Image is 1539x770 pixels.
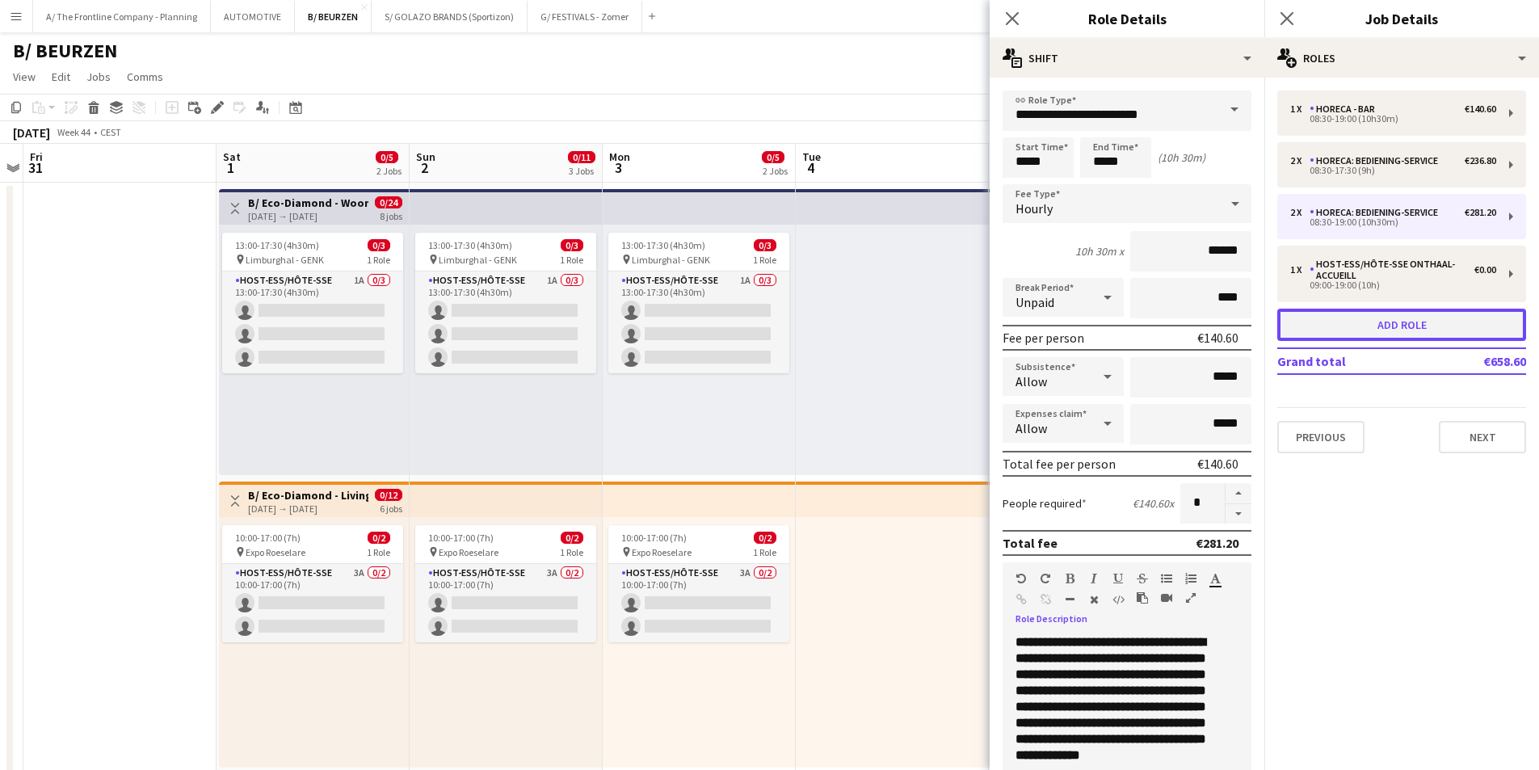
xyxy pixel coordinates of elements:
span: 1 Role [367,254,390,266]
button: A/ The Frontline Company - Planning [33,1,211,32]
div: [DATE] → [DATE] [248,210,368,222]
button: S/ GOLAZO BRANDS (Sportizon) [372,1,528,32]
span: Allow [1015,420,1047,436]
div: €0.00 [1474,264,1496,276]
button: Undo [1015,572,1027,585]
button: Strikethrough [1137,572,1148,585]
span: Expo Roeselare [632,546,692,558]
div: Total fee per person [1003,456,1116,472]
div: CEST [100,126,121,138]
button: Increase [1226,483,1251,504]
a: Edit [45,66,77,87]
div: Host-ess/Hôte-sse Onthaal-Accueill [1310,259,1474,281]
app-job-card: 13:00-17:30 (4h30m)0/3 Limburghal - GENK1 RoleHost-ess/Hôte-sse1A0/313:00-17:30 (4h30m) [415,233,596,373]
span: 0/3 [561,239,583,251]
div: 2 Jobs [376,165,402,177]
div: 10:00-17:00 (7h)0/2 Expo Roeselare1 RoleHost-ess/Hôte-sse3A0/210:00-17:00 (7h) [608,525,789,642]
span: Expo Roeselare [439,546,498,558]
span: 0/2 [754,532,776,544]
button: Insert video [1161,591,1172,604]
div: €236.80 [1465,155,1496,166]
span: Sun [416,149,435,164]
div: Horeca: Bediening-Service [1310,207,1444,218]
div: Fee per person [1003,330,1084,346]
span: 0/24 [375,196,402,208]
h3: Role Details [990,8,1264,29]
div: €140.60 [1197,456,1238,472]
div: Horeca: Bediening-Service [1310,155,1444,166]
span: 0/3 [368,239,390,251]
span: 0/5 [376,151,398,163]
a: Comms [120,66,170,87]
span: 10:00-17:00 (7h) [428,532,494,544]
app-card-role: Host-ess/Hôte-sse3A0/210:00-17:00 (7h) [222,564,403,642]
app-job-card: 13:00-17:30 (4h30m)0/3 Limburghal - GENK1 RoleHost-ess/Hôte-sse1A0/313:00-17:30 (4h30m) [222,233,403,373]
a: View [6,66,42,87]
span: Unpaid [1015,294,1054,310]
span: Comms [127,69,163,84]
span: 0/12 [375,489,402,501]
button: Horizontal Line [1064,593,1075,606]
div: 1 x [1290,103,1310,115]
app-card-role: Host-ess/Hôte-sse1A0/313:00-17:30 (4h30m) [222,271,403,373]
span: 1 Role [560,546,583,558]
button: B/ BEURZEN [295,1,372,32]
div: [DATE] → [DATE] [248,503,368,515]
span: 1 Role [367,546,390,558]
a: Jobs [80,66,117,87]
button: Italic [1088,572,1100,585]
button: Next [1439,421,1526,453]
button: HTML Code [1112,593,1124,606]
div: Total fee [1003,535,1058,551]
h3: B/ Eco-Diamond - Living [DATE] Roeselare - 01-11/11 [248,488,368,503]
div: 08:30-19:00 (10h30m) [1290,218,1496,226]
span: 1 Role [560,254,583,266]
span: Allow [1015,373,1047,389]
span: Fri [30,149,43,164]
app-card-role: Host-ess/Hôte-sse3A0/210:00-17:00 (7h) [608,564,789,642]
button: AUTOMOTIVE [211,1,295,32]
button: G/ FESTIVALS - Zomer [528,1,642,32]
button: Paste as plain text [1137,591,1148,604]
div: 6 jobs [380,501,402,515]
div: €281.20 [1196,535,1238,551]
app-card-role: Host-ess/Hôte-sse3A0/210:00-17:00 (7h) [415,564,596,642]
app-job-card: 10:00-17:00 (7h)0/2 Expo Roeselare1 RoleHost-ess/Hôte-sse3A0/210:00-17:00 (7h) [415,525,596,642]
div: 08:30-17:30 (9h) [1290,166,1496,175]
div: 08:30-19:00 (10h30m) [1290,115,1496,123]
button: Fullscreen [1185,591,1196,604]
span: Limburghal - GENK [246,254,324,266]
td: Grand total [1277,348,1430,374]
div: 8 jobs [380,208,402,222]
span: Mon [609,149,630,164]
span: 10:00-17:00 (7h) [621,532,687,544]
div: (10h 30m) [1158,150,1205,165]
span: View [13,69,36,84]
h3: B/ Eco-Diamond - Woonestetika 2025 - 01-11/11 [248,196,368,210]
app-job-card: 10:00-17:00 (7h)0/2 Expo Roeselare1 RoleHost-ess/Hôte-sse3A0/210:00-17:00 (7h) [222,525,403,642]
label: People required [1003,496,1087,511]
span: 1 Role [753,546,776,558]
app-card-role: Host-ess/Hôte-sse1A0/313:00-17:30 (4h30m) [415,271,596,373]
button: Ordered List [1185,572,1196,585]
span: 13:00-17:30 (4h30m) [428,239,512,251]
div: 13:00-17:30 (4h30m)0/3 Limburghal - GENK1 RoleHost-ess/Hôte-sse1A0/313:00-17:30 (4h30m) [608,233,789,373]
span: 0/11 [568,151,595,163]
span: 13:00-17:30 (4h30m) [621,239,705,251]
button: Bold [1064,572,1075,585]
app-card-role: Host-ess/Hôte-sse1A0/313:00-17:30 (4h30m) [608,271,789,373]
span: Limburghal - GENK [632,254,710,266]
button: Unordered List [1161,572,1172,585]
button: Underline [1112,572,1124,585]
button: Text Color [1209,572,1221,585]
div: 2 Jobs [763,165,788,177]
button: Redo [1040,572,1051,585]
div: 1 x [1290,264,1310,276]
span: 31 [27,158,43,177]
td: €658.60 [1430,348,1526,374]
span: Edit [52,69,70,84]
